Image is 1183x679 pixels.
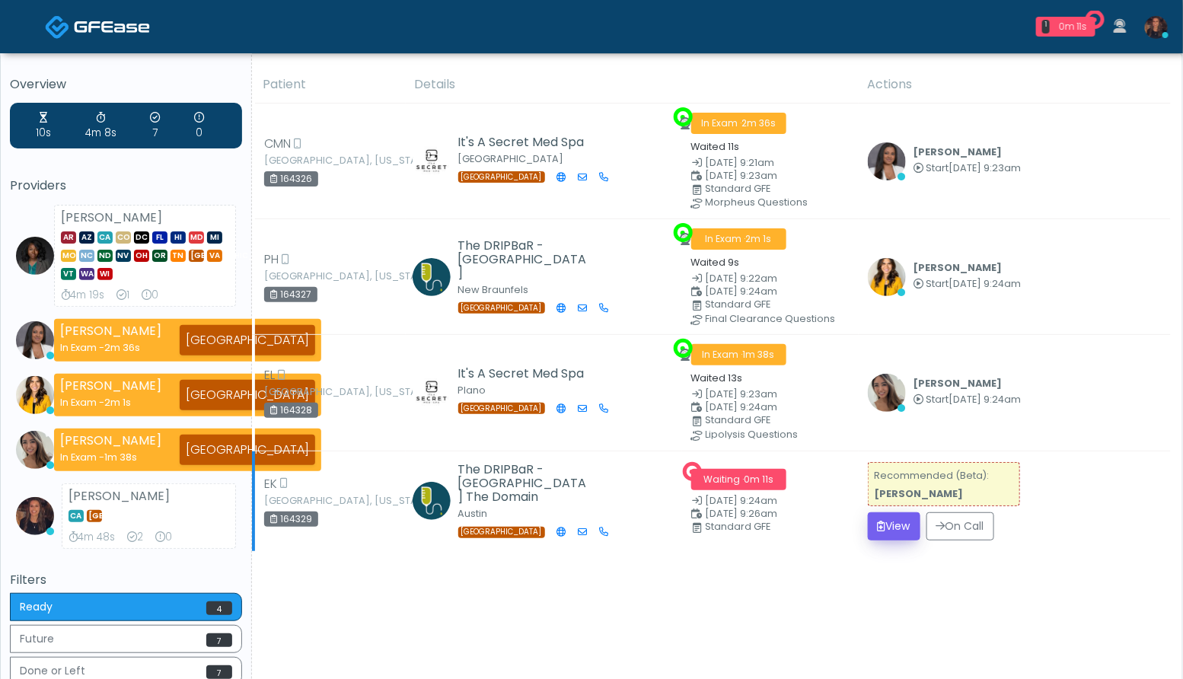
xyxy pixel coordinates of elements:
[16,431,54,469] img: Samantha Ly
[171,250,186,262] span: TN
[60,377,161,394] strong: [PERSON_NAME]
[1027,11,1105,43] a: 1 0m 11s
[875,469,990,500] small: Recommended (Beta):
[691,171,850,181] small: Scheduled Time
[253,66,406,104] th: Patient
[926,393,949,406] span: Start
[10,179,242,193] h5: Providers
[36,110,51,141] div: Average Wait Time
[206,601,232,615] span: 4
[706,184,864,193] div: Standard GFE
[706,169,778,182] span: [DATE] 9:23am
[79,250,94,262] span: NC
[706,387,778,400] span: [DATE] 9:23am
[12,6,58,52] button: Open LiveChat chat widget
[406,66,859,104] th: Details
[16,497,54,535] img: Rozlyn Bauer
[706,430,864,439] div: Lipolysis Questions
[691,274,850,284] small: Date Created
[60,340,161,355] div: In Exam -
[61,209,162,226] strong: [PERSON_NAME]
[413,372,451,410] img: Amanda Creel
[16,237,54,275] img: Rukayat Bojuwon
[868,258,906,296] img: Erika Felder
[691,403,850,413] small: Scheduled Time
[691,496,850,506] small: Date Created
[1042,20,1050,33] div: 1
[458,239,591,280] h5: The DRIPBaR - [GEOGRAPHIC_DATA]
[458,403,545,414] span: [GEOGRAPHIC_DATA]
[926,277,949,290] span: Start
[206,633,232,647] span: 7
[691,371,743,384] small: Waited 13s
[691,140,740,153] small: Waited 11s
[691,390,850,400] small: Date Created
[60,432,161,449] strong: [PERSON_NAME]
[1145,16,1168,39] img: Rozlyn Bauer
[207,231,222,244] span: MI
[413,258,451,296] img: Michael Nelson
[180,380,315,410] div: [GEOGRAPHIC_DATA]
[914,279,1022,289] small: Started at
[458,135,591,149] h5: It's A Secret Med Spa
[116,231,131,244] span: CO
[706,285,778,298] span: [DATE] 9:24am
[69,530,115,545] div: Average Review Time
[706,314,864,324] div: Final Clearance Questions
[914,164,1022,174] small: Started at
[60,322,161,339] strong: [PERSON_NAME]
[706,522,864,531] div: Standard GFE
[264,475,277,493] span: EK
[706,494,778,507] span: [DATE] 9:24am
[458,463,591,504] h5: The DRIPBaR - [GEOGRAPHIC_DATA] The Domain
[264,171,318,186] div: 164326
[85,110,116,141] div: Average Review Time
[61,231,76,244] span: AR
[691,344,786,365] span: In Exam ·
[152,250,167,262] span: OR
[264,156,348,165] small: [GEOGRAPHIC_DATA], [US_STATE]
[706,156,775,169] span: [DATE] 9:21am
[134,250,149,262] span: OH
[868,142,906,180] img: Anjali Nandakumar
[458,302,545,314] span: [GEOGRAPHIC_DATA]
[949,277,1022,290] span: [DATE] 9:24am
[10,78,242,91] h5: Overview
[155,530,172,545] div: Extended Exams
[150,110,160,141] div: Exams Completed
[743,348,775,361] span: 1m 38s
[142,288,158,303] div: Extended Exams
[45,14,70,40] img: Docovia
[264,403,318,418] div: 164328
[264,272,348,281] small: [GEOGRAPHIC_DATA], [US_STATE]
[45,2,150,51] a: Docovia
[97,231,113,244] span: CA
[691,287,850,297] small: Scheduled Time
[706,400,778,413] span: [DATE] 9:24am
[706,272,778,285] span: [DATE] 9:22am
[691,158,850,168] small: Date Created
[706,507,778,520] span: [DATE] 9:26am
[97,268,113,280] span: WI
[60,450,161,464] div: In Exam -
[691,509,850,519] small: Scheduled Time
[10,573,242,587] h5: Filters
[104,341,140,354] span: 2m 36s
[264,287,317,302] div: 164327
[152,231,167,244] span: FL
[171,231,186,244] span: HI
[116,288,129,303] div: Exams Completed
[949,393,1022,406] span: [DATE] 9:24am
[189,231,204,244] span: MD
[104,451,137,464] span: 1m 38s
[691,113,786,134] span: In Exam ·
[458,507,488,520] small: Austin
[706,198,864,207] div: Morpheus Questions
[413,141,451,179] img: Amanda Creel
[914,261,1003,274] b: [PERSON_NAME]
[79,268,94,280] span: WA
[69,487,170,505] strong: [PERSON_NAME]
[61,288,104,303] div: Average Review Time
[458,152,564,165] small: [GEOGRAPHIC_DATA]
[1056,20,1089,33] div: 0m 11s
